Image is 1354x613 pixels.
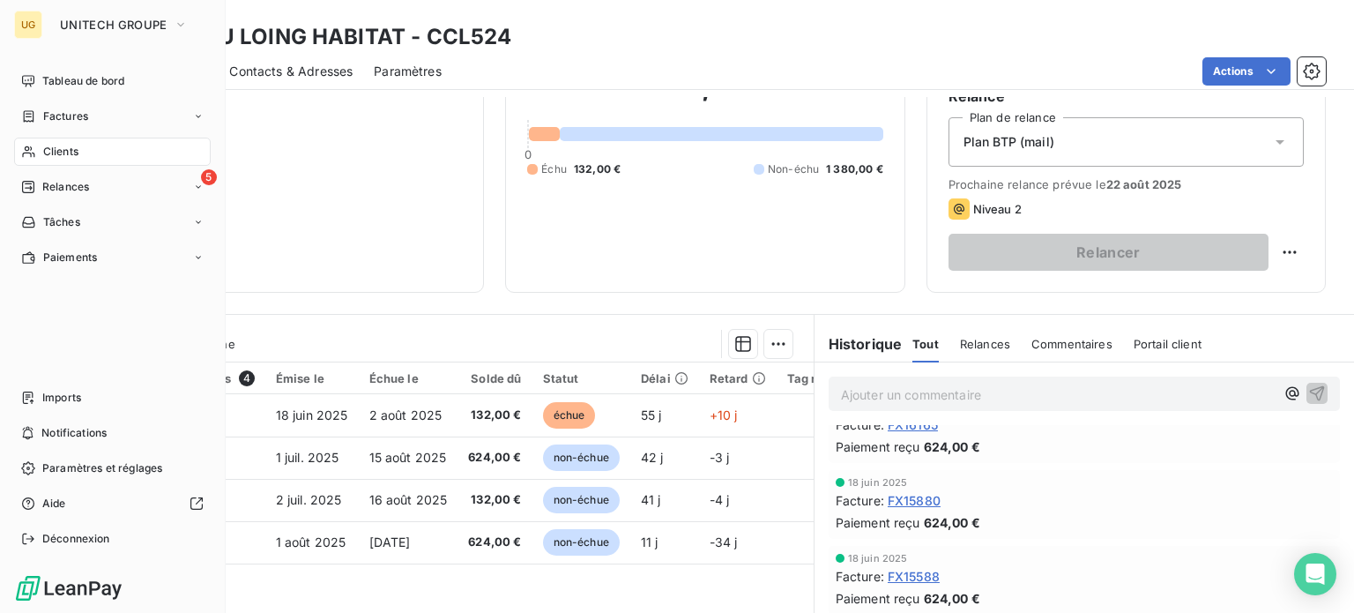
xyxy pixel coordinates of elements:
span: Paiement reçu [836,437,920,456]
div: Solde dû [468,371,521,385]
span: Relances [960,337,1010,351]
span: 1 380,00 € [826,161,883,177]
span: Tout [912,337,939,351]
a: Paiements [14,243,211,272]
span: 18 juin 2025 [848,477,908,488]
span: Portail client [1134,337,1201,351]
span: 624,00 € [924,589,980,608]
span: Aide [42,496,66,512]
span: 1 juil. 2025 [276,450,339,465]
span: 132,00 € [468,491,521,509]
a: 5Relances [14,173,211,201]
span: 624,00 € [468,534,521,551]
span: -3 j [710,450,730,465]
span: Niveau 2 [973,202,1022,216]
span: 4 [239,370,255,386]
span: 132,00 € [468,407,521,424]
span: non-échue [543,445,620,471]
span: -34 j [710,535,738,549]
a: Paramètres et réglages [14,454,211,482]
span: Non-échu [768,161,819,177]
span: Tableau de bord [42,73,124,89]
div: UG [14,11,42,39]
div: Open Intercom Messenger [1294,553,1336,595]
button: Relancer [949,234,1268,271]
span: 5 [201,169,217,185]
span: 132,00 € [574,161,621,177]
span: non-échue [543,529,620,556]
span: 624,00 € [924,513,980,532]
span: échue [543,402,596,429]
span: Plan BTP (mail) [963,133,1054,151]
span: Facture : [836,567,884,586]
span: 624,00 € [924,437,980,456]
button: Actions [1202,57,1291,86]
div: Tag relance [787,371,874,385]
span: 55 j [641,407,662,422]
span: 2 juil. 2025 [276,492,342,507]
span: Paramètres [374,63,442,80]
span: Relances [42,179,89,195]
span: Facture : [836,491,884,510]
span: Prochaine relance prévue le [949,177,1304,191]
span: 11 j [641,535,658,549]
a: Tableau de bord [14,67,211,95]
span: 22 août 2025 [1106,177,1182,191]
span: FX15880 [888,491,941,510]
div: Statut [543,371,620,385]
span: Commentaires [1031,337,1112,351]
span: non-échue [543,487,620,513]
span: 2 août 2025 [369,407,443,422]
span: Paramètres et réglages [42,460,162,476]
span: 1 août 2025 [276,535,346,549]
span: 42 j [641,450,664,465]
a: Tâches [14,208,211,236]
div: Retard [710,371,766,385]
a: Imports [14,384,211,412]
span: 16 août 2025 [369,492,448,507]
img: Logo LeanPay [14,574,123,602]
span: 624,00 € [468,449,521,467]
span: Paiement reçu [836,513,920,532]
span: +10 j [710,407,738,422]
h3: VAL DU LOING HABITAT - CCL524 [155,21,511,53]
div: Échue le [369,371,448,385]
div: Délai [641,371,688,385]
span: -4 j [710,492,730,507]
span: Déconnexion [42,531,110,547]
span: [DATE] [369,535,411,549]
a: Clients [14,138,211,166]
span: 18 juin 2025 [848,553,908,564]
span: 0 [524,147,532,161]
span: UNITECH GROUPE [60,18,167,32]
h6: Historique [815,333,903,355]
span: Clients [43,144,78,160]
span: Contacts & Adresses [229,63,353,80]
span: 41 j [641,492,661,507]
a: Factures [14,102,211,131]
span: FX15588 [888,567,940,586]
span: Paiements [43,250,97,265]
span: Paiement reçu [836,589,920,608]
span: Imports [42,390,81,406]
span: Notifications [41,425,107,441]
span: Tâches [43,214,80,230]
span: Échu [541,161,567,177]
div: Émise le [276,371,348,385]
span: Factures [43,108,88,124]
span: 18 juin 2025 [276,407,348,422]
a: Aide [14,490,211,518]
span: 15 août 2025 [369,450,447,465]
